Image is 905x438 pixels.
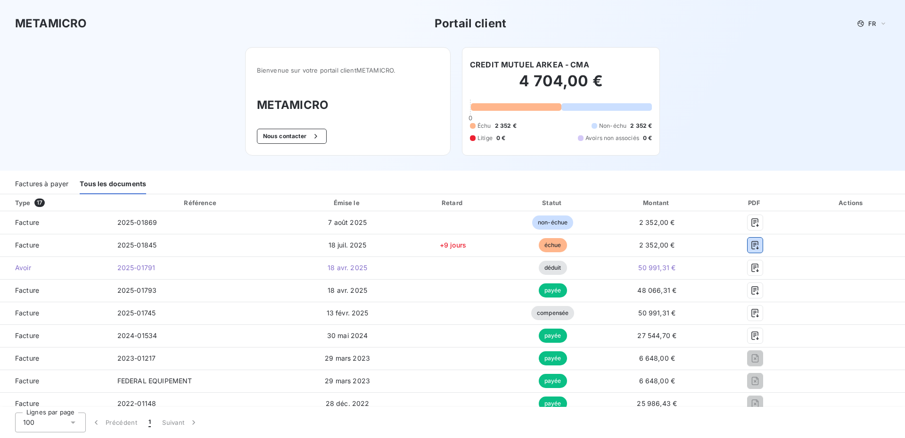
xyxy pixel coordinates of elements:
span: Litige [477,134,493,142]
span: payée [539,351,567,365]
span: 2022-01148 [117,399,156,407]
span: payée [539,329,567,343]
span: 18 juil. 2025 [329,241,367,249]
span: 7 août 2025 [328,218,367,226]
span: 6 648,00 € [639,377,675,385]
span: non-échue [532,215,573,230]
span: Avoirs non associés [585,134,639,142]
span: 17 [34,198,45,207]
span: 18 avr. 2025 [328,264,367,272]
span: 18 avr. 2025 [328,286,367,294]
div: Tous les documents [80,174,146,194]
span: 2 352 € [495,122,517,130]
div: Statut [505,198,600,207]
span: échue [539,238,567,252]
div: Type [9,198,108,207]
span: Facture [8,354,102,363]
span: 2024-01534 [117,331,157,339]
h3: METAMICRO [257,97,439,114]
span: payée [539,397,567,411]
span: 0 [469,114,472,122]
span: 48 066,31 € [637,286,676,294]
span: FEDERAL EQUIPEMENT [117,377,192,385]
div: Référence [184,199,216,207]
span: compensée [531,306,574,320]
span: 100 [23,418,34,427]
span: payée [539,283,567,298]
h3: Portail client [435,15,506,32]
h6: CREDIT MUTUEL ARKEA - CMA [470,59,589,70]
span: Facture [8,399,102,408]
span: +9 jours [440,241,466,249]
span: 30 mai 2024 [327,331,368,339]
div: Actions [800,198,903,207]
span: 2025-01791 [117,264,156,272]
span: 29 mars 2023 [325,354,370,362]
span: Avoir [8,263,102,273]
span: Facture [8,286,102,295]
button: Suivant [156,413,204,432]
span: Non-échu [599,122,626,130]
span: 2 352,00 € [639,218,675,226]
span: Facture [8,240,102,250]
div: PDF [714,198,796,207]
button: Nous contacter [257,129,327,144]
div: Émise le [295,198,401,207]
span: 2025-01793 [117,286,157,294]
span: Bienvenue sur votre portail client METAMICRO . [257,66,439,74]
span: 2025-01845 [117,241,157,249]
span: 2 352,00 € [639,241,675,249]
span: 25 986,43 € [637,399,677,407]
span: Facture [8,331,102,340]
span: Facture [8,376,102,386]
div: Factures à payer [15,174,68,194]
span: 29 mars 2023 [325,377,370,385]
span: 1 [148,418,151,427]
span: Facture [8,218,102,227]
button: 1 [143,413,156,432]
span: 2025-01745 [117,309,156,317]
span: 27 544,70 € [637,331,676,339]
span: 2023-01217 [117,354,156,362]
div: Montant [604,198,710,207]
span: 50 991,31 € [638,264,675,272]
span: déduit [539,261,567,275]
div: Retard [404,198,502,207]
span: 2 352 € [630,122,652,130]
span: FR [868,20,876,27]
span: 0 € [643,134,652,142]
span: 6 648,00 € [639,354,675,362]
h2: 4 704,00 € [470,72,652,100]
span: Échu [477,122,491,130]
span: Facture [8,308,102,318]
span: payée [539,374,567,388]
span: 28 déc. 2022 [326,399,370,407]
h3: METAMICRO [15,15,87,32]
span: 2025-01869 [117,218,157,226]
span: 0 € [496,134,505,142]
button: Précédent [86,413,143,432]
span: 13 févr. 2025 [327,309,369,317]
span: 50 991,31 € [638,309,675,317]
